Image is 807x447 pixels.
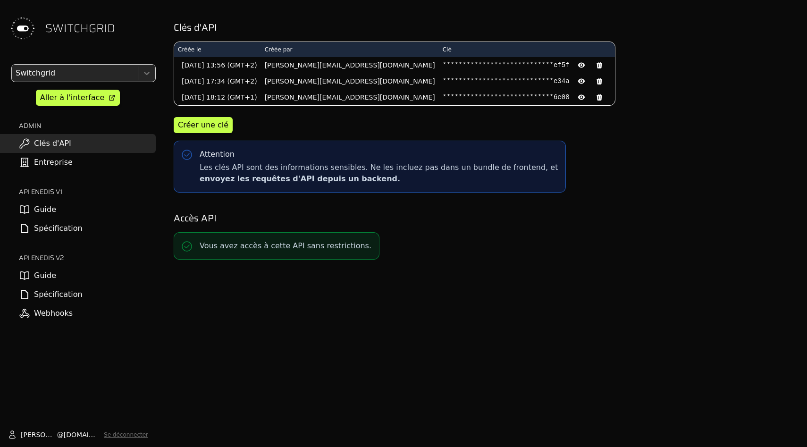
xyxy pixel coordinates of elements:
th: Créée le [174,42,261,57]
p: envoyez les requêtes d'API depuis un backend. [200,173,558,185]
div: Aller à l'interface [40,92,104,103]
span: Les clés API sont des informations sensibles. Ne les incluez pas dans un bundle de frontend, et [200,162,558,185]
h2: API ENEDIS v2 [19,253,156,262]
span: SWITCHGRID [45,21,115,36]
a: Aller à l'interface [36,90,120,106]
td: [DATE] 13:56 (GMT+2) [174,57,261,73]
img: Switchgrid Logo [8,13,38,43]
button: Se déconnecter [104,431,148,439]
th: Créée par [261,42,439,57]
div: Attention [200,149,235,160]
td: [DATE] 17:34 (GMT+2) [174,73,261,89]
div: Créer une clé [178,119,228,131]
h2: Accès API [174,211,794,225]
p: Vous avez accès à cette API sans restrictions. [200,240,371,252]
th: Clé [439,42,615,57]
td: [PERSON_NAME][EMAIL_ADDRESS][DOMAIN_NAME] [261,73,439,89]
span: [PERSON_NAME] [21,430,57,439]
span: @ [57,430,64,439]
td: [PERSON_NAME][EMAIL_ADDRESS][DOMAIN_NAME] [261,57,439,73]
button: Créer une clé [174,117,233,133]
h2: Clés d'API [174,21,794,34]
td: [DATE] 18:12 (GMT+1) [174,89,261,105]
h2: ADMIN [19,121,156,130]
span: [DOMAIN_NAME] [64,430,100,439]
td: [PERSON_NAME][EMAIL_ADDRESS][DOMAIN_NAME] [261,89,439,105]
h2: API ENEDIS v1 [19,187,156,196]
